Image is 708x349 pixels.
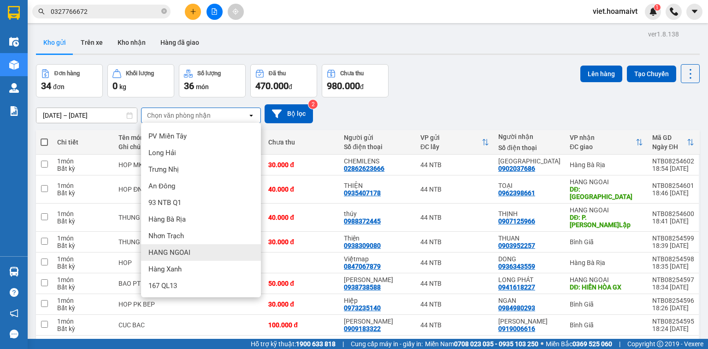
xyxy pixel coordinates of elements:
b: QL51, PPhước Trung, TPBà Rịa [64,51,113,68]
button: Bộ lọc [265,104,313,123]
div: 1 món [57,182,109,189]
div: 0919006616 [498,325,535,332]
div: BAO PT [118,280,184,287]
span: 980.000 [327,80,360,91]
div: Bất kỳ [57,242,109,249]
div: Tên món [118,134,184,141]
div: 18:24 [DATE] [652,325,694,332]
div: Người nhận [498,133,560,140]
span: environment [5,51,11,58]
span: Hàng Xanh [148,265,182,274]
span: | [619,339,620,349]
div: LONG PHÁT [498,276,560,283]
div: DĐ: HIỀN HÒA GX [570,283,643,291]
div: 18:39 [DATE] [652,242,694,249]
div: NTB08254595 [652,318,694,325]
div: Ghi chú [118,143,184,150]
div: ĐC giao [570,143,636,150]
div: Minh Anh [498,318,560,325]
button: Chưa thu980.000đ [322,64,389,97]
span: HANG NGOAI [148,248,190,257]
div: 1 món [57,235,109,242]
img: logo.jpg [5,5,37,37]
sup: 2 [308,100,318,109]
div: 1 món [57,276,109,283]
img: warehouse-icon [9,60,19,70]
div: Bất kỳ [57,304,109,312]
button: Hàng đã giao [153,31,206,54]
div: Người gửi [344,134,411,141]
button: plus [185,4,201,20]
span: ⚪️ [541,342,543,346]
img: warehouse-icon [9,37,19,47]
div: 0984980293 [498,304,535,312]
div: TOẠI [498,182,560,189]
span: plus [190,8,196,15]
button: Đơn hàng34đơn [36,64,103,97]
div: Chưa thu [340,70,364,77]
div: HANG NGOAI [570,206,643,214]
button: Đã thu470.000đ [250,64,317,97]
div: 18:46 [DATE] [652,189,694,197]
span: copyright [657,341,663,347]
strong: 0708 023 035 - 0935 103 250 [454,340,538,348]
span: Miền Nam [425,339,538,349]
div: 44 NTB [420,301,489,308]
button: Lên hàng [580,66,622,82]
div: Hàng Bà Rịa [570,161,643,168]
div: VĂN HIẾN [498,338,560,346]
span: 470.000 [255,80,289,91]
div: Bất kỳ [57,189,109,197]
span: Trưng Nhị [148,165,179,174]
span: An Đông [148,181,175,191]
div: Đơn hàng [54,70,80,77]
div: Bất kỳ [57,283,109,291]
span: Cung cấp máy in - giấy in: [351,339,423,349]
span: 34 [41,80,51,91]
div: Khối lượng [126,70,154,77]
div: NTB08254597 [652,276,694,283]
span: viet.hoamaivt [585,6,645,17]
div: Bất kỳ [57,165,109,172]
div: 02862623666 [344,165,384,172]
img: solution-icon [9,106,19,116]
div: CHEMILENS [344,157,411,165]
div: THIỆN [344,182,411,189]
span: đ [360,83,364,90]
div: 0847067879 [344,263,381,270]
div: 44 NTB [420,238,489,246]
div: Đã thu [269,70,286,77]
span: PV Miền Tây [148,132,187,141]
div: 0935407178 [344,189,381,197]
div: 18:34 [DATE] [652,283,694,291]
div: Hàng Bà Rịa [570,259,643,266]
div: 0938309080 [344,242,381,249]
div: HANG NGOAI [570,276,643,283]
div: DĐ: P.Mỹ_Đ.Lập [570,214,643,229]
div: DĐ: LONG SƠN [570,186,643,200]
div: ITALY [498,157,560,165]
div: 1 món [57,297,109,304]
div: 0936343559 [498,263,535,270]
div: 30.000 đ [268,301,335,308]
span: kg [119,83,126,90]
div: 44 NTB [420,259,489,266]
div: Chưa thu [268,138,335,146]
div: Thiện [344,235,411,242]
div: 50.000 đ [268,280,335,287]
span: file-add [211,8,218,15]
div: NTB08254598 [652,255,694,263]
div: 18:54 [DATE] [652,165,694,172]
div: ver 1.8.138 [648,29,679,39]
div: 30.000 đ [268,161,335,168]
li: Hoa Mai [5,5,134,22]
div: Việtmap [344,255,411,263]
span: Miền Bắc [546,339,612,349]
div: 44 NTB [420,321,489,329]
div: 40.000 đ [268,214,335,221]
div: Tuấn Cường [344,318,411,325]
span: Long Hải [148,148,176,157]
span: Hỗ trợ kỹ thuật: [251,339,336,349]
button: Kho gửi [36,31,73,54]
sup: 1 [654,4,661,11]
